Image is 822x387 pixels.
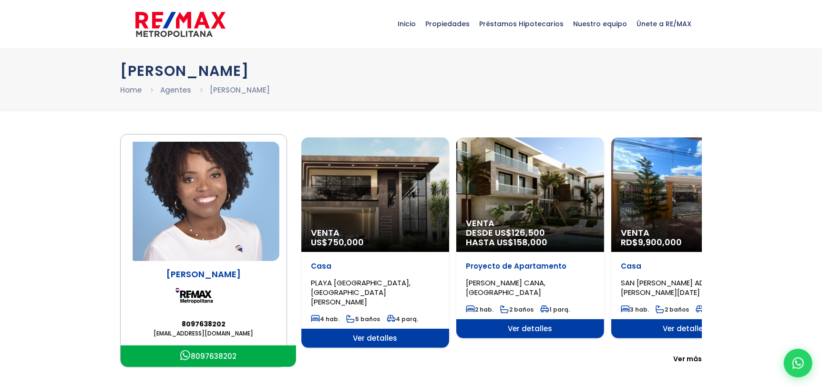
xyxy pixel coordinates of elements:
p: [PERSON_NAME] [128,268,279,280]
span: Venta [311,228,440,238]
span: 9,900,000 [638,236,682,248]
li: [PERSON_NAME] [210,84,270,96]
span: 1 parq. [540,305,570,314]
span: 3 hab. [621,305,649,314]
span: HASTA US$ [466,238,595,247]
span: PLAYA [GEOGRAPHIC_DATA], [GEOGRAPHIC_DATA][PERSON_NAME] [311,278,411,307]
span: Ver más [673,354,702,364]
div: 4 / 16 [456,137,604,338]
a: Venta DESDE US$126,500 HASTA US$158,000 Proyecto de Apartamento [PERSON_NAME] CANA, [GEOGRAPHIC_D... [456,137,604,338]
span: Inicio [393,10,421,38]
p: Casa [621,261,750,271]
a: Venta US$750,000 Casa PLAYA [GEOGRAPHIC_DATA], [GEOGRAPHIC_DATA][PERSON_NAME] 4 hab. 5 baños 4 pa... [301,137,449,348]
span: 2 baños [656,305,689,314]
p: Proyecto de Apartamento [466,261,595,271]
a: 8097638202 [128,319,279,329]
img: Icono Whatsapp [180,350,191,361]
span: 126,500 [512,227,545,239]
span: Ver detalles [456,319,604,338]
span: 2 baños [500,305,534,314]
span: RD$ [621,236,682,248]
span: 4 hab. [311,315,339,323]
img: Remax Metropolitana [175,280,232,311]
img: Claudia Tejada [128,142,279,261]
span: Venta [466,219,595,228]
h1: [PERSON_NAME] [120,63,702,79]
span: Propiedades [421,10,474,38]
img: remax-metropolitana-logo [135,10,226,39]
a: Icono Whatsapp8097638202 [121,345,296,367]
span: 5 baños [346,315,380,323]
span: SAN [PERSON_NAME] ADENTRO, [PERSON_NAME][DATE] ESTE [621,278,728,297]
span: DESDE US$ [466,228,595,247]
span: 750,000 [328,236,364,248]
span: 4 parq. [696,305,727,314]
div: 5 / 16 [611,137,759,338]
span: Préstamos Hipotecarios [474,10,568,38]
span: [PERSON_NAME] CANA, [GEOGRAPHIC_DATA] [466,278,545,297]
p: Casa [311,261,440,271]
span: 2 hab. [466,305,493,314]
div: 3 / 16 [301,137,449,348]
span: Nuestro equipo [568,10,632,38]
a: Venta RD$9,900,000 Casa SAN [PERSON_NAME] ADENTRO, [PERSON_NAME][DATE] ESTE 3 hab. 2 baños 4 parq... [611,137,759,338]
a: Home [120,85,142,95]
span: Venta [621,228,750,238]
span: Ver detalles [611,319,759,338]
span: 4 parq. [387,315,418,323]
span: Únete a RE/MAX [632,10,696,38]
span: Ver detalles [301,329,449,348]
a: Agentes [160,85,191,95]
span: 158,000 [514,236,547,248]
span: US$ [311,236,364,248]
a: [EMAIL_ADDRESS][DOMAIN_NAME] [128,329,279,338]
